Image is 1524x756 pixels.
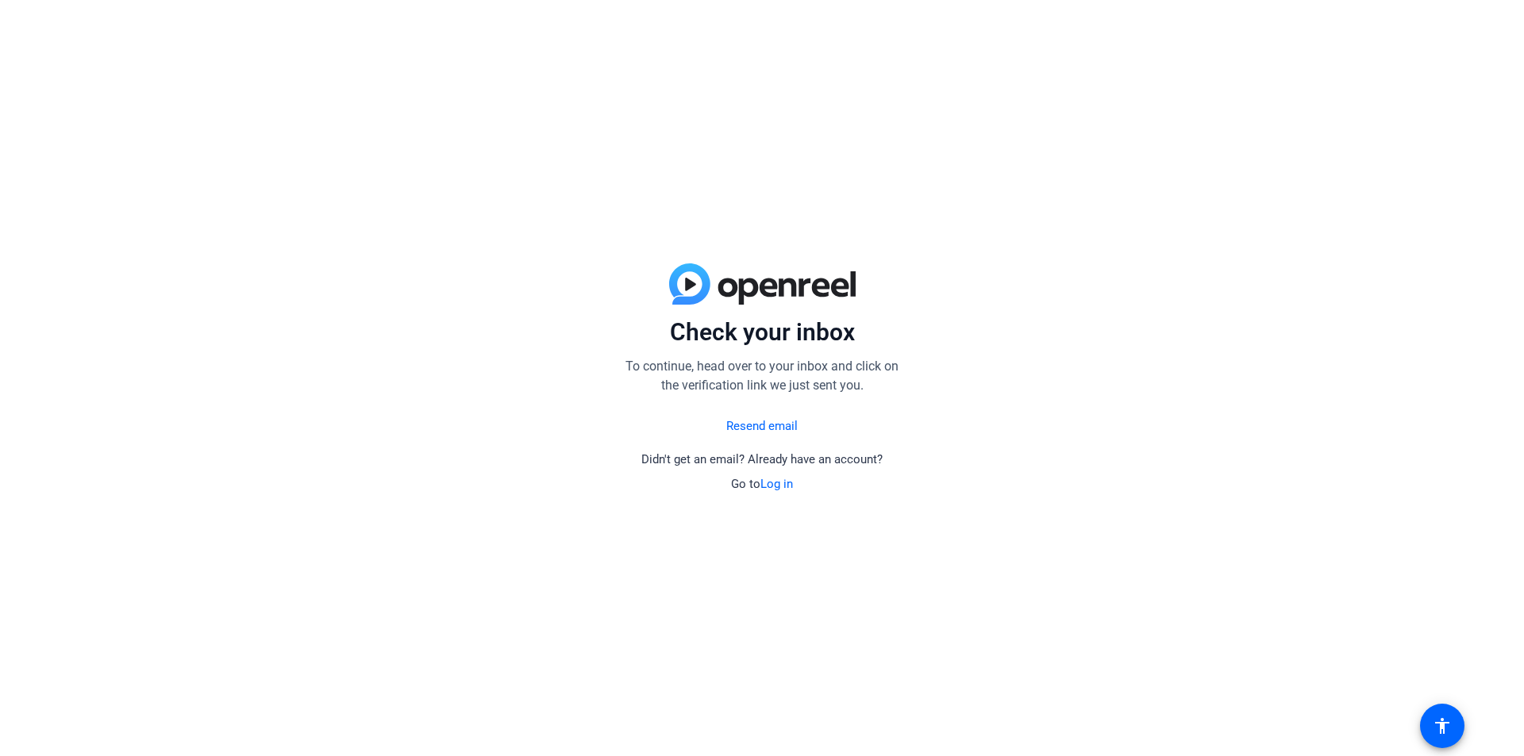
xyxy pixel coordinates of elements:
[760,477,793,491] a: Log in
[731,477,793,491] span: Go to
[619,357,905,395] p: To continue, head over to your inbox and click on the verification link we just sent you.
[1433,716,1452,735] mat-icon: accessibility
[726,417,798,436] a: Resend email
[641,452,883,466] span: Didn't get an email? Already have an account?
[619,317,905,347] p: Check your inbox
[669,263,856,305] img: blue-gradient.svg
